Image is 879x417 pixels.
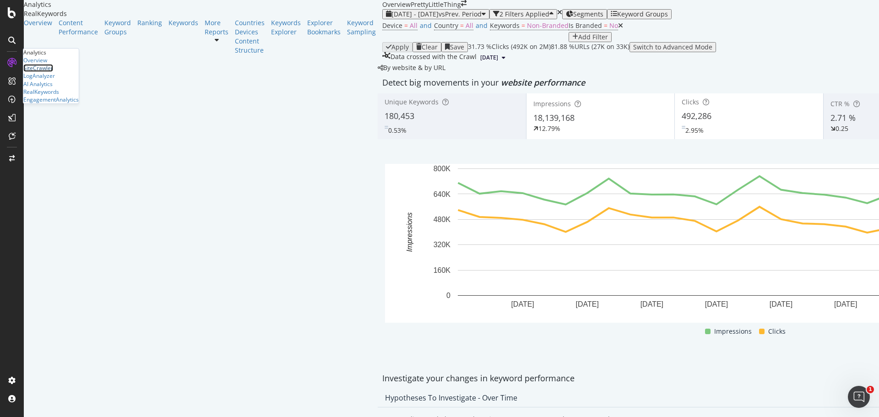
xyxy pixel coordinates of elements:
text: [DATE] [705,300,728,308]
span: Non-Branded [527,21,569,30]
a: Keyword Groups [104,18,131,37]
span: 18,139,168 [533,112,575,123]
span: Device [382,21,402,30]
a: EngagementAnalytics [23,96,79,103]
text: 320K [434,241,451,249]
span: 180,453 [385,110,414,121]
div: times [557,9,562,16]
span: = [404,21,408,30]
a: Countries [235,18,265,27]
span: Impressions [714,326,752,337]
span: Impressions [533,99,571,108]
span: CTR % [830,99,850,108]
img: Equal [385,126,388,129]
a: RealKeywords [23,88,59,96]
span: All [466,21,473,30]
a: Content Performance [59,18,98,37]
a: Overview [24,18,52,27]
a: Content [235,37,265,46]
a: Devices [235,27,265,37]
span: 2.71 % [830,112,856,123]
div: 12.79% [538,124,560,133]
div: Hypotheses to Investigate - Over Time [385,393,517,402]
span: and [476,21,488,30]
span: Unique Keywords [385,97,439,106]
a: More Reports [205,18,228,37]
div: Apply [391,43,409,51]
text: 0 [446,292,450,299]
iframe: Intercom live chat [848,386,870,408]
text: 640K [434,190,451,198]
div: 0.53% [388,126,407,135]
div: Analytics [23,49,79,56]
button: Add Filter [569,32,612,42]
a: SiteCrawler [23,64,53,72]
text: [DATE] [511,300,534,308]
div: 31.73 % Clicks ( 492K on 2M ) [468,42,551,52]
span: = [521,21,525,30]
text: 160K [434,266,451,274]
a: Ranking [137,18,162,27]
a: Keywords Explorer [271,18,301,37]
div: 81.88 % URLs ( 27K on 33K ) [551,42,629,52]
div: 2.95% [685,126,704,135]
button: [DATE] [477,52,509,63]
span: website performance [501,77,585,88]
span: Clicks [682,97,699,106]
a: Overview [23,56,47,64]
span: All [410,21,418,30]
a: Keyword Sampling [347,18,376,37]
span: Is Branded [569,21,602,30]
a: Keywords [168,18,198,27]
span: and [420,21,432,30]
button: Apply [382,42,412,52]
span: = [604,21,608,30]
text: [DATE] [770,300,792,308]
text: [DATE] [640,300,663,308]
button: Segments [562,9,607,19]
div: 2 Filters Applied [499,11,549,18]
span: No [609,21,618,30]
span: Clicks [768,326,786,337]
a: LogAnalyzer [23,72,55,80]
span: [DATE] - [DATE] [391,10,439,18]
div: Keyword Groups [617,11,668,18]
button: Clear [412,42,441,52]
a: Structure [235,46,265,55]
text: [DATE] [834,300,857,308]
div: Add Filter [578,33,608,41]
text: Impressions [406,212,413,252]
button: Save [441,42,468,52]
span: Country [434,21,458,30]
span: 2023 Sep. 8th [480,54,498,62]
span: = [460,21,464,30]
span: 1 [867,386,874,393]
text: [DATE] [576,300,599,308]
span: Keywords [490,21,520,30]
div: 0.25 [836,124,848,133]
text: 800K [434,165,451,173]
div: Data crossed with the Crawl [391,52,477,63]
a: AI Analytics [23,80,53,88]
span: 492,286 [682,110,711,121]
div: RealKeywords [24,9,382,18]
div: Clear [422,43,438,51]
text: 480K [434,216,451,223]
button: Switch to Advanced Mode [629,42,716,52]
